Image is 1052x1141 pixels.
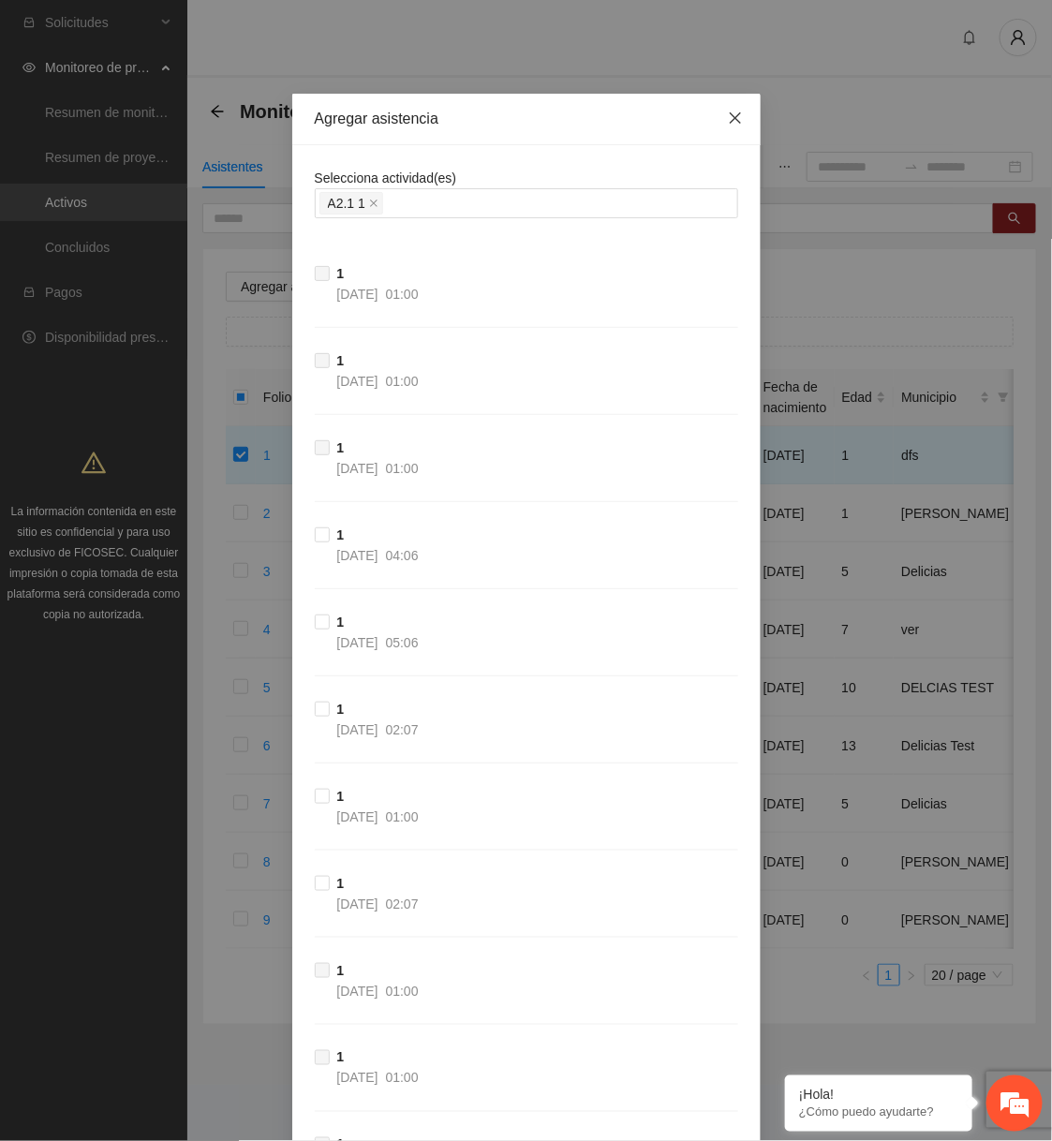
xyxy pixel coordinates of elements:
textarea: Escriba su mensaje y pulse “Intro” [9,511,357,577]
div: ¡Hola! [799,1088,958,1103]
span: 05:06 [386,635,419,650]
span: A2.1 1 [328,193,365,214]
strong: 1 [337,615,345,630]
strong: 1 [337,702,345,717]
strong: 1 [337,963,345,978]
strong: 1 [337,789,345,804]
strong: 1 [337,1050,345,1065]
span: [DATE] [337,374,378,389]
div: Minimizar ventana de chat en vivo [307,9,352,54]
button: Close [710,94,761,144]
span: [DATE] [337,1071,378,1086]
span: [DATE] [337,984,378,999]
span: 01:00 [386,984,419,999]
span: 01:00 [386,809,419,824]
p: ¿Cómo puedo ayudarte? [799,1105,958,1119]
span: [DATE] [337,287,378,302]
span: A2.1 1 [319,192,383,215]
span: [DATE] [337,635,378,650]
span: 02:07 [386,722,419,737]
strong: 1 [337,266,345,281]
strong: 1 [337,527,345,542]
span: 01:00 [386,374,419,389]
div: Chatee con nosotros ahora [97,96,315,120]
span: [DATE] [337,461,378,476]
span: [DATE] [337,809,378,824]
strong: 1 [337,440,345,455]
span: 01:00 [386,287,419,302]
span: 01:00 [386,1071,419,1086]
span: close [728,111,743,126]
span: [DATE] [337,896,378,911]
div: Agregar asistencia [315,109,738,129]
span: [DATE] [337,548,378,563]
span: [DATE] [337,722,378,737]
span: close [369,199,378,208]
strong: 1 [337,876,345,891]
span: 02:07 [386,896,419,911]
strong: 1 [337,353,345,368]
span: 04:06 [386,548,419,563]
span: Selecciona actividad(es) [315,170,457,185]
span: 01:00 [386,461,419,476]
span: Estamos en línea. [109,250,259,439]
